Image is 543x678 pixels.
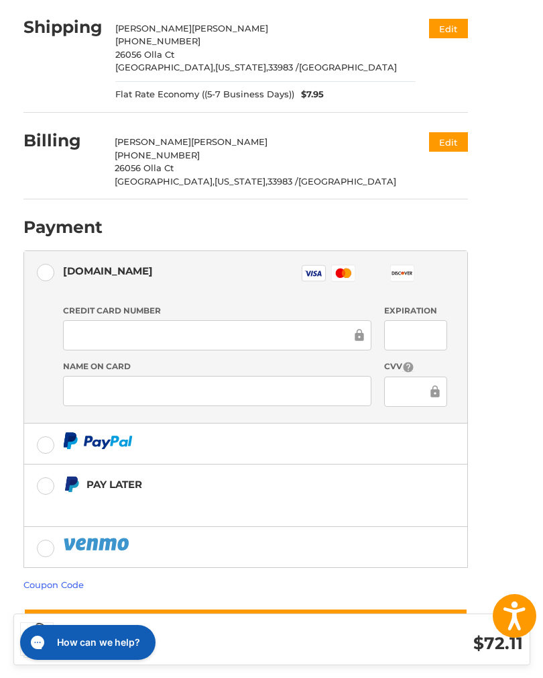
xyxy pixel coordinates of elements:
img: Pay Later icon [63,476,80,493]
div: Pay Later [86,473,343,495]
img: PayPal icon [63,432,133,449]
span: $7.95 [294,88,324,101]
span: Flat Rate Economy ((5-7 Business Days)) [115,88,294,101]
span: 26056 Olla Ct [115,49,174,60]
button: Edit [429,132,468,152]
div: [DOMAIN_NAME] [63,260,153,282]
span: [GEOGRAPHIC_DATA], [115,176,215,187]
button: Place Order [23,608,468,646]
span: [GEOGRAPHIC_DATA], [115,62,215,72]
img: PayPal icon [63,536,131,552]
h2: Payment [23,217,103,238]
span: [PERSON_NAME] [115,136,191,147]
iframe: Gorgias live chat messenger [13,620,160,665]
h2: Shipping [23,17,103,38]
span: [PHONE_NUMBER] [115,150,200,160]
label: Expiration [384,305,447,317]
h3: 4 Items [67,630,295,645]
span: 26056 Olla Ct [115,162,174,173]
button: Edit [429,19,468,38]
iframe: PayPal Message 1 [63,498,343,510]
span: [GEOGRAPHIC_DATA] [298,176,396,187]
span: [US_STATE], [215,176,267,187]
label: Credit Card Number [63,305,371,317]
span: [PERSON_NAME] [191,136,267,147]
label: Name on Card [63,360,371,373]
a: Coupon Code [23,579,84,590]
span: [PHONE_NUMBER] [115,36,200,46]
span: [GEOGRAPHIC_DATA] [299,62,397,72]
span: [PERSON_NAME] [115,23,192,34]
h3: $72.11 [295,633,523,654]
span: [US_STATE], [215,62,268,72]
span: 33983 / [268,62,299,72]
h2: Billing [23,130,102,151]
span: 33983 / [267,176,298,187]
span: [PERSON_NAME] [192,23,268,34]
label: CVV [384,360,447,373]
